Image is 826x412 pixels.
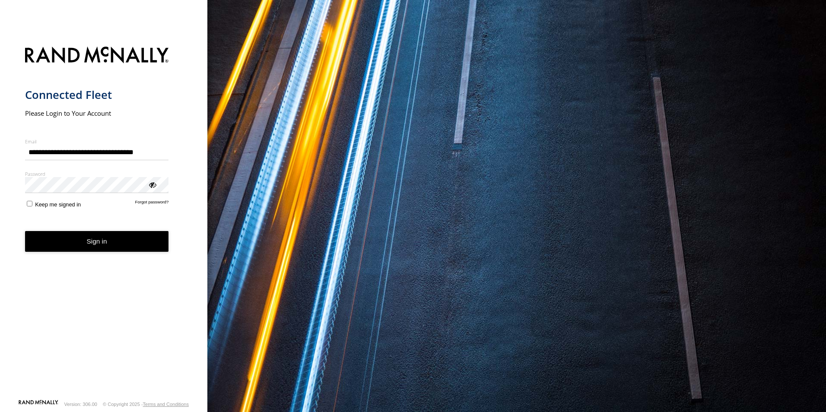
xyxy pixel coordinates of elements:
[27,201,32,206] input: Keep me signed in
[64,402,97,407] div: Version: 306.00
[135,200,169,208] a: Forgot password?
[25,109,169,117] h2: Please Login to Your Account
[25,171,169,177] label: Password
[25,45,169,67] img: Rand McNally
[35,201,81,208] span: Keep me signed in
[143,402,189,407] a: Terms and Conditions
[25,41,183,399] form: main
[25,231,169,252] button: Sign in
[25,88,169,102] h1: Connected Fleet
[19,400,58,409] a: Visit our Website
[148,180,156,189] div: ViewPassword
[25,138,169,145] label: Email
[103,402,189,407] div: © Copyright 2025 -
